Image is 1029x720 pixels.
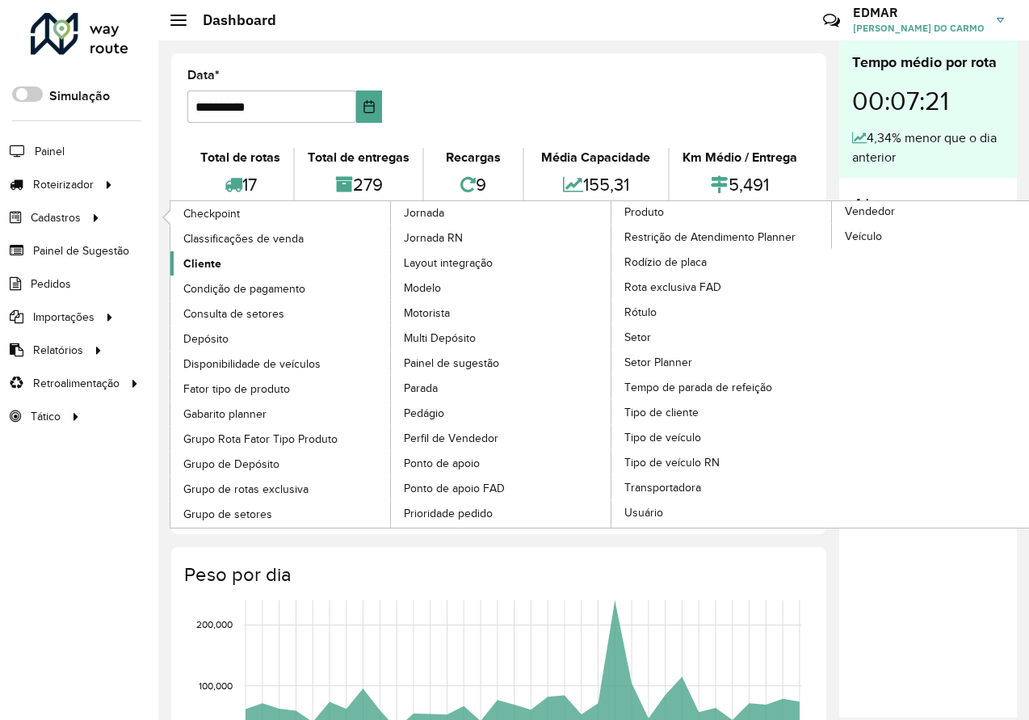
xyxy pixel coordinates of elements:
[33,242,129,259] span: Painel de Sugestão
[852,52,1004,74] div: Tempo médio por rota
[196,620,233,630] text: 200,000
[852,74,1004,128] div: 00:07:21
[183,205,240,222] span: Checkpoint
[404,255,493,272] span: Layout integração
[170,452,392,476] a: Grupo de Depósito
[183,255,221,272] span: Cliente
[391,376,612,400] a: Parada
[391,351,612,375] a: Painel de sugestão
[183,331,229,347] span: Depósito
[404,480,505,497] span: Ponto de apoio FAD
[404,355,499,372] span: Painel de sugestão
[170,427,392,451] a: Grupo Rota Fator Tipo Produto
[170,226,392,251] a: Classificações de venda
[391,451,612,475] a: Ponto de apoio
[845,203,895,220] span: Vendedor
[191,167,289,202] div: 17
[624,454,720,471] span: Tipo de veículo RN
[624,329,651,346] span: Setor
[428,167,518,202] div: 9
[187,65,220,85] label: Data
[49,86,110,106] label: Simulação
[674,148,806,167] div: Km Médio / Entrega
[31,276,71,293] span: Pedidos
[404,455,480,472] span: Ponto de apoio
[191,148,289,167] div: Total de rotas
[391,401,612,425] a: Pedágio
[428,148,518,167] div: Recargas
[391,276,612,300] a: Modelo
[170,201,392,225] a: Checkpoint
[33,176,94,193] span: Roteirizador
[611,425,833,449] a: Tipo de veículo
[187,11,276,29] h2: Dashboard
[391,476,612,500] a: Ponto de apoio FAD
[624,229,796,246] span: Restrição de Atendimento Planner
[183,406,267,423] span: Gabarito planner
[33,342,83,359] span: Relatórios
[33,309,94,326] span: Importações
[404,229,463,246] span: Jornada RN
[183,381,290,398] span: Fator tipo de produto
[299,167,418,202] div: 279
[611,375,833,399] a: Tempo de parada de refeição
[391,201,833,528] a: Produto
[170,502,392,526] a: Grupo de setores
[853,21,985,36] span: [PERSON_NAME] DO CARMO
[611,325,833,349] a: Setor
[611,225,833,249] a: Restrição de Atendimento Planner
[170,251,392,276] a: Cliente
[853,5,985,20] h3: EDMAR
[611,275,833,299] a: Rota exclusiva FAD
[170,402,392,426] a: Gabarito planner
[624,379,772,396] span: Tempo de parada de refeição
[528,167,664,202] div: 155,31
[624,479,701,496] span: Transportadora
[33,375,120,392] span: Retroalimentação
[391,225,612,250] a: Jornada RN
[170,326,392,351] a: Depósito
[170,377,392,401] a: Fator tipo de produto
[299,148,418,167] div: Total de entregas
[199,680,233,691] text: 100,000
[624,429,701,446] span: Tipo de veículo
[183,506,272,523] span: Grupo de setores
[170,352,392,376] a: Disponibilidade de veículos
[170,301,392,326] a: Consulta de setores
[31,209,81,226] span: Cadastros
[183,230,304,247] span: Classificações de venda
[183,431,338,448] span: Grupo Rota Fator Tipo Produto
[611,250,833,274] a: Rodízio de placa
[611,400,833,424] a: Tipo de cliente
[391,501,612,525] a: Prioridade pedido
[624,504,663,521] span: Usuário
[404,405,444,422] span: Pedágio
[183,305,284,322] span: Consulta de setores
[814,3,849,38] a: Contato Rápido
[852,194,1004,217] h4: Alertas
[611,500,833,524] a: Usuário
[674,167,806,202] div: 5,491
[624,404,699,421] span: Tipo de cliente
[404,305,450,322] span: Motorista
[356,91,382,123] button: Choose Date
[852,128,1004,167] div: 4,34% menor que o dia anterior
[183,280,305,297] span: Condição de pagamento
[404,204,444,221] span: Jornada
[624,254,707,271] span: Rodízio de placa
[624,354,692,371] span: Setor Planner
[183,456,279,473] span: Grupo de Depósito
[611,300,833,324] a: Rótulo
[391,426,612,450] a: Perfil de Vendedor
[611,475,833,499] a: Transportadora
[404,380,438,397] span: Parada
[624,304,657,321] span: Rótulo
[391,251,612,275] a: Layout integração
[611,450,833,474] a: Tipo de veículo RN
[404,505,493,522] span: Prioridade pedido
[183,481,309,498] span: Grupo de rotas exclusiva
[611,350,833,374] a: Setor Planner
[170,276,392,301] a: Condição de pagamento
[845,228,882,245] span: Veículo
[391,301,612,325] a: Motorista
